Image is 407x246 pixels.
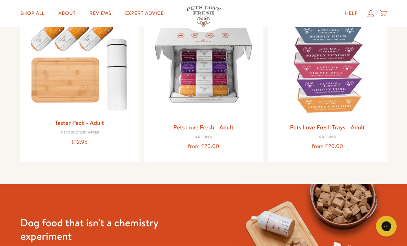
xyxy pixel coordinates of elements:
a: Shop All [15,7,50,21]
div: 4 Recipes [274,135,381,139]
a: Reviews [84,7,117,21]
div: from £20.00 [274,142,381,151]
a: Help [339,7,363,21]
a: About [53,7,81,21]
img: Taster Pack - Adult [26,12,133,115]
div: 4 Recipes [150,135,257,139]
div: Introductory Offer [26,131,133,135]
a: Pets Love Fresh - Adult [173,123,234,131]
a: Expert Advice [120,7,169,21]
img: Pets Love Fresh - Adult [150,12,257,119]
img: Pets Love Fresh [186,6,221,27]
iframe: Gorgias live chat messenger [373,214,400,239]
h3: Dog food that isn't a chemistry experiment [20,216,170,243]
div: from £20.00 [150,142,257,151]
img: Pets Love Fresh Trays - Adult [274,12,381,119]
div: £12.95 [26,138,133,147]
a: Taster Pack - Adult [55,118,104,127]
a: Pets Love Fresh Trays - Adult [290,123,365,131]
